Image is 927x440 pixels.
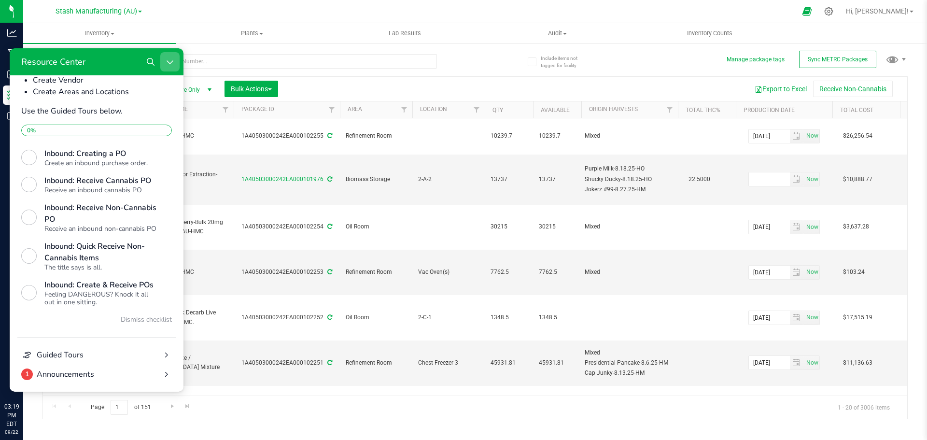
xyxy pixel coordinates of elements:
span: Refinement Room [346,268,407,277]
span: 1 [15,321,19,330]
div: Value 3: Jokerz #99-8.27.25-HM [585,185,675,194]
div: Manage settings [823,7,835,16]
span: Sync from Compliance System [326,269,332,275]
div: Value 2: Shucky Ducky-8.18.25-HO [585,175,675,184]
span: 13737 [539,175,576,184]
span: select [803,311,819,325]
span: Stash Manufacturing (AU) [56,7,137,15]
span: 22.5000 [684,172,715,186]
span: 7762.5 [539,268,576,277]
span: Sync from Compliance System [326,223,332,230]
div: 1A40503000242EA000102255 [232,131,341,141]
span: $17,515.19 [838,311,877,325]
span: Concentrate / [MEDICAL_DATA] Mixture [155,354,228,372]
span: Crude-AU-HMC [155,268,228,277]
span: Refinement Room [346,358,407,368]
span: Open Ecommerce Menu [796,2,818,21]
p: 03:19 PM EDT [4,402,19,428]
a: Filter [324,101,340,118]
p: Use the Guided Tours below. [12,57,162,69]
span: $3,637.28 [838,220,874,234]
a: Total Cost [840,107,873,114]
span: $26,256.54 [838,129,877,143]
a: Go to the next page [165,400,179,413]
span: 2-A-2 [418,175,479,184]
inline-svg: Manufacturing [7,49,17,58]
span: 10239.7 [539,131,576,141]
span: select [803,266,819,279]
a: Audit [481,23,633,43]
span: Set Current date [804,172,820,186]
div: 1A40503000242EA000102251 [232,358,341,368]
div: Value 1: Mixed [585,268,675,277]
div: Announcements [27,320,147,332]
span: select [803,220,819,234]
button: Search [131,4,151,23]
span: 1 - 20 of 3006 items [830,400,898,414]
span: 2-C-1 [418,313,479,322]
span: Oil Room [346,313,407,322]
span: Biomass Storage [346,175,407,184]
span: Set Current date [804,220,820,234]
a: Go to the last page [181,400,195,413]
span: select [790,172,804,186]
div: Inbound: Receive Cannabis PO [35,127,147,138]
div: Inbound: Creating a PO [35,99,147,111]
button: Close Resource Center [151,4,170,23]
span: Chest Freezer 3 [418,358,479,368]
span: Refinement Room [346,131,407,141]
input: 1 [111,400,128,415]
inline-svg: Inbound [7,70,17,79]
button: Receive Non-Cannabis [813,81,893,97]
div: 1A40503000242EA000102254 [232,222,341,231]
span: Set Current date [804,129,820,143]
span: select [803,356,819,369]
span: Gelatti-Bulk Decarb Live Resin-AU-HMC. [155,308,228,326]
span: select [803,172,819,186]
inline-svg: Outbound [7,111,17,121]
span: Page of 151 [83,400,159,415]
a: Plants [176,23,328,43]
span: 1348.5 [491,313,527,322]
div: Guided Tours [27,301,147,312]
button: Bulk Actions [225,81,278,97]
iframe: Resource center [10,48,183,392]
a: Inventory [23,23,176,43]
a: Qty [492,107,503,114]
inline-svg: Inventory [7,90,17,100]
span: $11,136.63 [838,356,877,370]
p: 09/22 [4,428,19,436]
div: Inbound: Quick Receive Non-Cannabis Items [35,192,147,215]
span: Sync from Compliance System [326,314,332,321]
div: Receive an inbound cannabis PO [35,138,147,146]
span: select [790,311,804,325]
inline-svg: Analytics [7,28,17,38]
div: Inbound: Create & Receive POs [35,231,147,242]
span: select [790,129,804,143]
div: Value 1: Mixed [585,222,675,231]
div: Value 2: Presidential Pancake-8.6.25-HM [585,358,675,368]
span: Bulk Actions [231,85,272,93]
span: Sync from Compliance System [326,132,332,139]
button: Sync METRC Packages [799,51,876,68]
button: Inbound: Create & Receive POsFeeling DANGEROUS? Knock it all out in one sitting. [8,227,166,262]
span: 30215 [539,222,576,231]
span: Lab Results [376,29,434,38]
a: Total THC% [686,107,720,114]
span: Sync from Compliance System [326,359,332,366]
span: Audit [481,29,633,38]
div: Resource Center [4,8,76,19]
span: select [790,266,804,279]
div: 1A40503000242EA000102252 [232,313,341,322]
span: Sync from Compliance System [326,176,332,183]
span: 10239.7 [491,131,527,141]
a: Filter [469,101,485,118]
button: Export to Excel [748,81,813,97]
span: Set Current date [804,265,820,279]
div: Create an inbound purchase order. [35,111,147,119]
a: Lab Results [328,23,481,43]
a: Package ID [241,106,274,113]
span: 30215 [491,222,527,231]
button: Manage package tags [727,56,785,64]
